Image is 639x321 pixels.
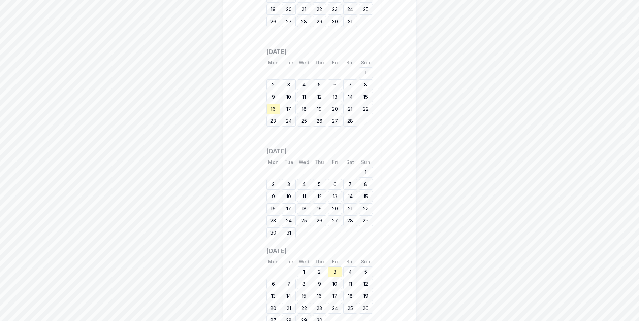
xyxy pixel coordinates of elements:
div: 12 [313,191,327,202]
div: Mon [266,159,281,166]
div: Thu [313,159,327,166]
div: Fri [328,59,342,66]
div: 8 [297,279,311,289]
div: Sat [343,59,357,66]
div: 23 [266,116,281,127]
div: 28 [297,16,311,27]
div: 17 [328,291,342,301]
div: 2 [313,266,327,277]
div: 24 [343,4,357,15]
div: 5 [359,266,373,277]
div: 21 [282,303,296,314]
div: Mon [266,59,281,66]
div: 27 [282,16,296,27]
div: 18 [297,203,311,214]
div: 20 [282,4,296,15]
div: 16 [266,104,281,114]
div: 27 [328,215,342,226]
div: Tue [282,159,296,166]
div: 22 [297,303,311,314]
div: 25 [343,303,357,314]
div: 19 [313,203,327,214]
div: 21 [297,4,311,15]
div: 31 [282,227,296,238]
div: 4 [297,79,311,90]
div: 26 [266,16,281,27]
div: 24 [328,303,342,314]
div: 13 [266,291,281,301]
div: 22 [359,104,373,114]
div: 3 [328,266,342,277]
div: 19 [359,291,373,301]
div: 31 [343,16,357,27]
h3: [DATE] [266,246,373,256]
div: 7 [282,279,296,289]
div: 12 [313,92,327,102]
div: 21 [343,104,357,114]
div: 18 [297,104,311,114]
div: 25 [297,215,311,226]
div: 3 [282,179,296,190]
div: 5 [313,79,327,90]
div: 2 [266,79,281,90]
div: 16 [266,203,281,214]
div: 10 [328,279,342,289]
div: 24 [282,116,296,127]
div: 20 [328,104,342,114]
div: 14 [343,191,357,202]
div: Wed [297,258,311,265]
div: Fri [328,258,342,265]
div: 9 [266,191,281,202]
div: 13 [328,92,342,102]
div: Wed [297,59,311,66]
div: 10 [282,92,296,102]
div: 23 [313,303,327,314]
div: 29 [313,16,327,27]
div: Sun [359,258,373,265]
div: 14 [343,92,357,102]
div: 20 [266,303,281,314]
div: 17 [282,203,296,214]
div: 26 [313,215,327,226]
div: 29 [359,215,373,226]
div: Thu [313,59,327,66]
div: 22 [359,203,373,214]
div: 11 [297,191,311,202]
div: 1 [359,167,373,178]
div: 6 [328,179,342,190]
div: 25 [359,4,373,15]
div: 19 [313,104,327,114]
div: Mon [266,258,281,265]
div: 1 [359,67,373,78]
div: 4 [343,266,357,277]
div: 13 [328,191,342,202]
div: 8 [359,79,373,90]
div: 14 [282,291,296,301]
div: Thu [313,258,327,265]
div: 9 [266,92,281,102]
div: 16 [313,291,327,301]
div: 11 [297,92,311,102]
div: 20 [328,203,342,214]
div: 17 [282,104,296,114]
h3: [DATE] [266,47,373,57]
div: 23 [328,4,342,15]
div: 4 [297,179,311,190]
div: 15 [359,191,373,202]
h3: [DATE] [266,147,373,156]
div: 19 [266,4,281,15]
div: 24 [282,215,296,226]
div: 10 [282,191,296,202]
div: Sat [343,159,357,166]
div: 27 [328,116,342,127]
div: 15 [359,92,373,102]
div: Tue [282,258,296,265]
div: 15 [297,291,311,301]
div: 11 [343,279,357,289]
div: 30 [266,227,281,238]
div: 9 [313,279,327,289]
div: Sat [343,258,357,265]
div: 23 [266,215,281,226]
div: 28 [343,116,357,127]
div: 6 [328,79,342,90]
